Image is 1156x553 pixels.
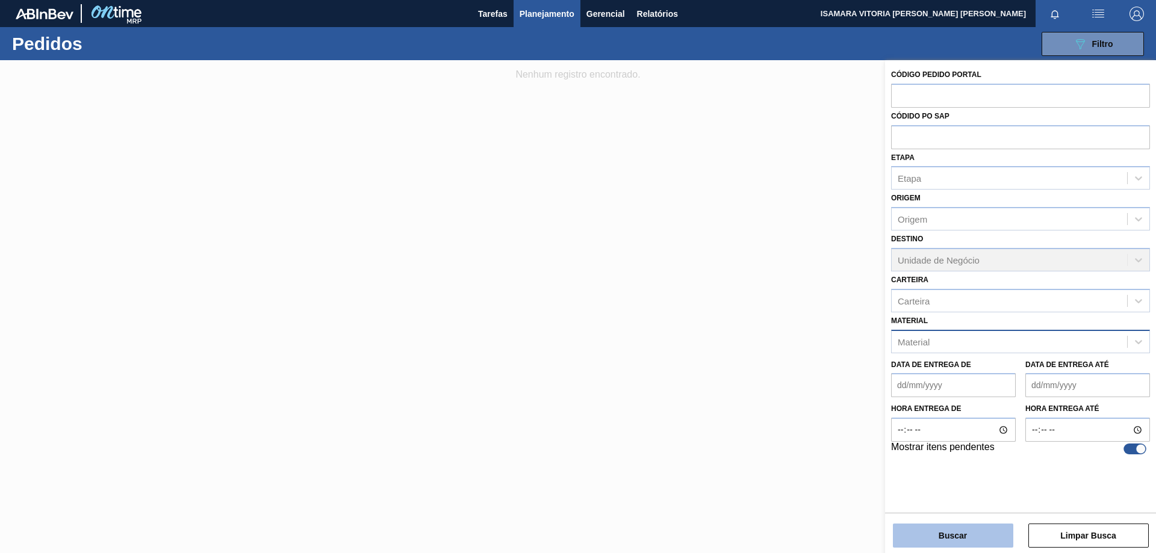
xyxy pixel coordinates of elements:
[891,400,1016,418] label: Hora entrega de
[1130,7,1144,21] img: Logout
[1025,373,1150,397] input: dd/mm/yyyy
[16,8,73,19] img: TNhmsLtSVTkK8tSr43FrP2fwEKptu5GPRR3wAAAABJRU5ErkJggg==
[1025,400,1150,418] label: Hora entrega até
[898,214,927,224] div: Origem
[1036,5,1074,22] button: Notificações
[586,7,625,21] span: Gerencial
[891,442,995,456] label: Mostrar itens pendentes
[891,360,971,369] label: Data de Entrega de
[1025,360,1109,369] label: Data de Entrega até
[1091,7,1105,21] img: userActions
[891,373,1016,397] input: dd/mm/yyyy
[891,112,949,120] label: Códido PO SAP
[12,37,192,51] h1: Pedidos
[898,173,921,184] div: Etapa
[891,194,921,202] label: Origem
[891,70,981,79] label: Código Pedido Portal
[1092,39,1113,49] span: Filtro
[1042,32,1144,56] button: Filtro
[478,7,508,21] span: Tarefas
[520,7,574,21] span: Planejamento
[891,317,928,325] label: Material
[898,295,930,306] div: Carteira
[891,276,928,284] label: Carteira
[898,336,930,347] div: Material
[637,7,678,21] span: Relatórios
[891,153,915,162] label: Etapa
[891,235,923,243] label: Destino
